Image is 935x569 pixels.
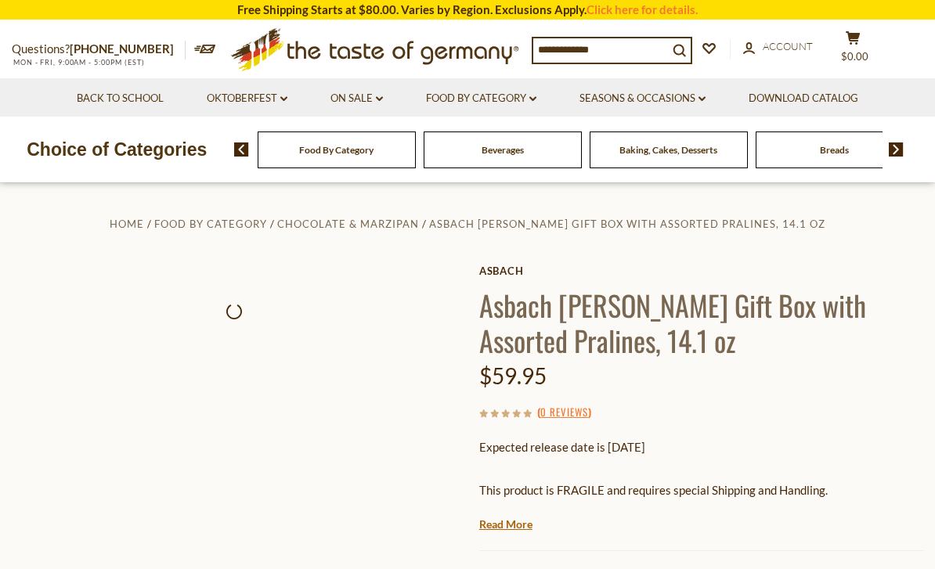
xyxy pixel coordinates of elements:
[429,218,825,230] a: Asbach [PERSON_NAME] Gift Box with Assorted Pralines, 14.1 oz
[889,142,904,157] img: next arrow
[12,58,145,67] span: MON - FRI, 9:00AM - 5:00PM (EST)
[579,90,706,107] a: Seasons & Occasions
[110,218,144,230] a: Home
[479,287,923,358] h1: Asbach [PERSON_NAME] Gift Box with Assorted Pralines, 14.1 oz
[829,31,876,70] button: $0.00
[479,362,547,389] span: $59.95
[277,218,419,230] a: Chocolate & Marzipan
[330,90,383,107] a: On Sale
[207,90,287,107] a: Oktoberfest
[540,404,588,421] a: 0 Reviews
[154,218,267,230] a: Food By Category
[479,265,923,277] a: Asbach
[841,50,868,63] span: $0.00
[12,39,186,59] p: Questions?
[537,404,591,420] span: ( )
[763,40,813,52] span: Account
[77,90,164,107] a: Back to School
[234,142,249,157] img: previous arrow
[482,144,524,156] a: Beverages
[479,438,923,457] p: Expected release date is [DATE]
[70,41,174,56] a: [PHONE_NUMBER]
[426,90,536,107] a: Food By Category
[494,512,923,531] li: We will ship this product in heat-protective, cushioned packaging and ice during warm weather mon...
[479,517,532,532] a: Read More
[299,144,374,156] a: Food By Category
[743,38,813,56] a: Account
[587,2,698,16] a: Click here for details.
[479,481,923,500] p: This product is FRAGILE and requires special Shipping and Handling.
[619,144,717,156] a: Baking, Cakes, Desserts
[820,144,849,156] a: Breads
[749,90,858,107] a: Download Catalog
